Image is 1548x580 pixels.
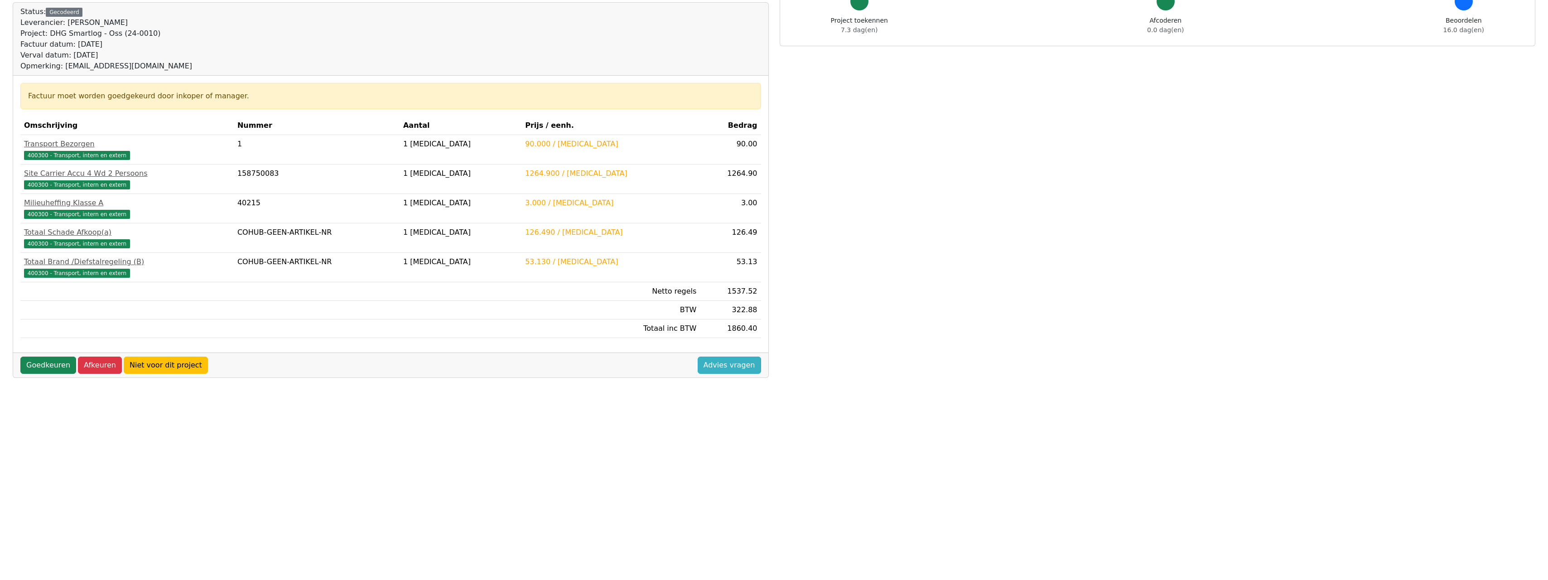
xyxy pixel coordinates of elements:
[24,227,230,238] div: Totaal Schade Afkoop(a)
[24,168,230,179] div: Site Carrier Accu 4 Wd 2 Persoons
[525,256,696,267] div: 53.130 / [MEDICAL_DATA]
[20,39,192,50] div: Factuur datum: [DATE]
[24,151,130,160] span: 400300 - Transport, intern en extern
[24,139,230,160] a: Transport Bezorgen400300 - Transport, intern en extern
[234,116,400,135] th: Nummer
[841,26,878,34] span: 7.3 dag(en)
[24,256,230,267] div: Totaal Brand /Diefstalregeling (B)
[124,357,208,374] a: Niet voor dit project
[700,223,761,253] td: 126.49
[525,139,696,150] div: 90.000 / [MEDICAL_DATA]
[24,269,130,278] span: 400300 - Transport, intern en extern
[525,168,696,179] div: 1264.900 / [MEDICAL_DATA]
[24,180,130,189] span: 400300 - Transport, intern en extern
[700,301,761,319] td: 322.88
[20,6,192,72] div: Status:
[525,227,696,238] div: 126.490 / [MEDICAL_DATA]
[24,198,230,219] a: Milieuheffing Klasse A400300 - Transport, intern en extern
[24,168,230,190] a: Site Carrier Accu 4 Wd 2 Persoons400300 - Transport, intern en extern
[46,8,82,17] div: Gecodeerd
[20,116,234,135] th: Omschrijving
[234,253,400,282] td: COHUB-GEEN-ARTIKEL-NR
[1443,26,1484,34] span: 16.0 dag(en)
[24,198,230,208] div: Milieuheffing Klasse A
[700,253,761,282] td: 53.13
[521,116,700,135] th: Prijs / eenh.
[700,194,761,223] td: 3.00
[400,116,521,135] th: Aantal
[24,256,230,278] a: Totaal Brand /Diefstalregeling (B)400300 - Transport, intern en extern
[24,239,130,248] span: 400300 - Transport, intern en extern
[1147,16,1184,35] div: Afcoderen
[521,319,700,338] td: Totaal inc BTW
[403,227,518,238] div: 1 [MEDICAL_DATA]
[234,223,400,253] td: COHUB-GEEN-ARTIKEL-NR
[20,357,76,374] a: Goedkeuren
[698,357,761,374] a: Advies vragen
[700,282,761,301] td: 1537.52
[403,168,518,179] div: 1 [MEDICAL_DATA]
[24,227,230,249] a: Totaal Schade Afkoop(a)400300 - Transport, intern en extern
[234,164,400,194] td: 158750083
[700,116,761,135] th: Bedrag
[831,16,888,35] div: Project toekennen
[20,17,192,28] div: Leverancier: [PERSON_NAME]
[20,50,192,61] div: Verval datum: [DATE]
[28,91,753,101] div: Factuur moet worden goedgekeurd door inkoper of manager.
[20,28,192,39] div: Project: DHG Smartlog - Oss (24-0010)
[1443,16,1484,35] div: Beoordelen
[20,61,192,72] div: Opmerking: [EMAIL_ADDRESS][DOMAIN_NAME]
[700,319,761,338] td: 1860.40
[234,135,400,164] td: 1
[24,139,230,150] div: Transport Bezorgen
[403,139,518,150] div: 1 [MEDICAL_DATA]
[521,282,700,301] td: Netto regels
[521,301,700,319] td: BTW
[403,198,518,208] div: 1 [MEDICAL_DATA]
[403,256,518,267] div: 1 [MEDICAL_DATA]
[78,357,122,374] a: Afkeuren
[24,210,130,219] span: 400300 - Transport, intern en extern
[700,135,761,164] td: 90.00
[1147,26,1184,34] span: 0.0 dag(en)
[700,164,761,194] td: 1264.90
[525,198,696,208] div: 3.000 / [MEDICAL_DATA]
[234,194,400,223] td: 40215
